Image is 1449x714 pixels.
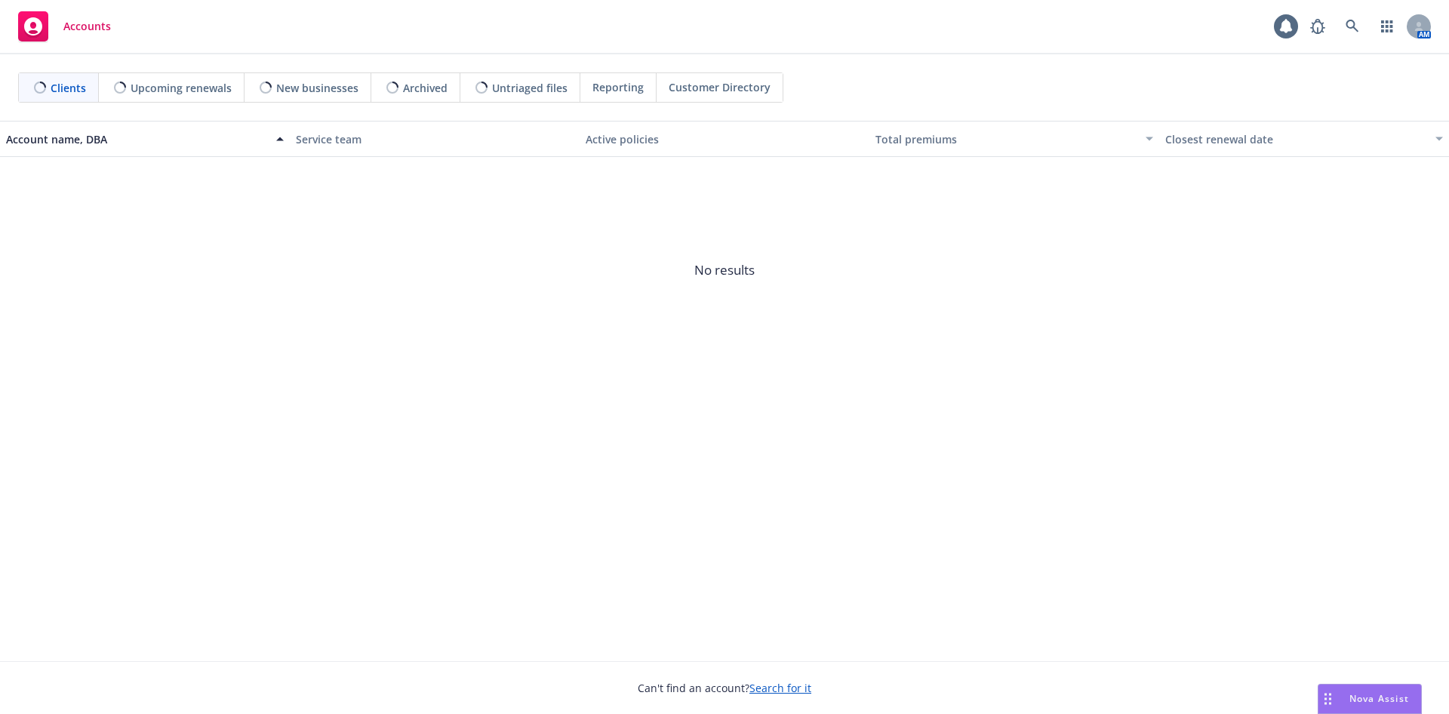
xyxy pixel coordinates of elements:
span: Accounts [63,20,111,32]
button: Nova Assist [1318,684,1422,714]
button: Total premiums [869,121,1159,157]
span: New businesses [276,80,358,96]
div: Active policies [586,131,863,147]
a: Accounts [12,5,117,48]
button: Active policies [580,121,869,157]
a: Search for it [749,681,811,695]
div: Drag to move [1318,685,1337,713]
span: Clients [51,80,86,96]
a: Report a Bug [1303,11,1333,42]
span: Nova Assist [1349,692,1409,705]
span: Reporting [592,79,644,95]
div: Total premiums [875,131,1137,147]
span: Archived [403,80,448,96]
span: Upcoming renewals [131,80,232,96]
button: Closest renewal date [1159,121,1449,157]
div: Account name, DBA [6,131,267,147]
a: Switch app [1372,11,1402,42]
span: Untriaged files [492,80,568,96]
button: Service team [290,121,580,157]
span: Can't find an account? [638,680,811,696]
div: Closest renewal date [1165,131,1426,147]
div: Service team [296,131,574,147]
a: Search [1337,11,1367,42]
span: Customer Directory [669,79,771,95]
